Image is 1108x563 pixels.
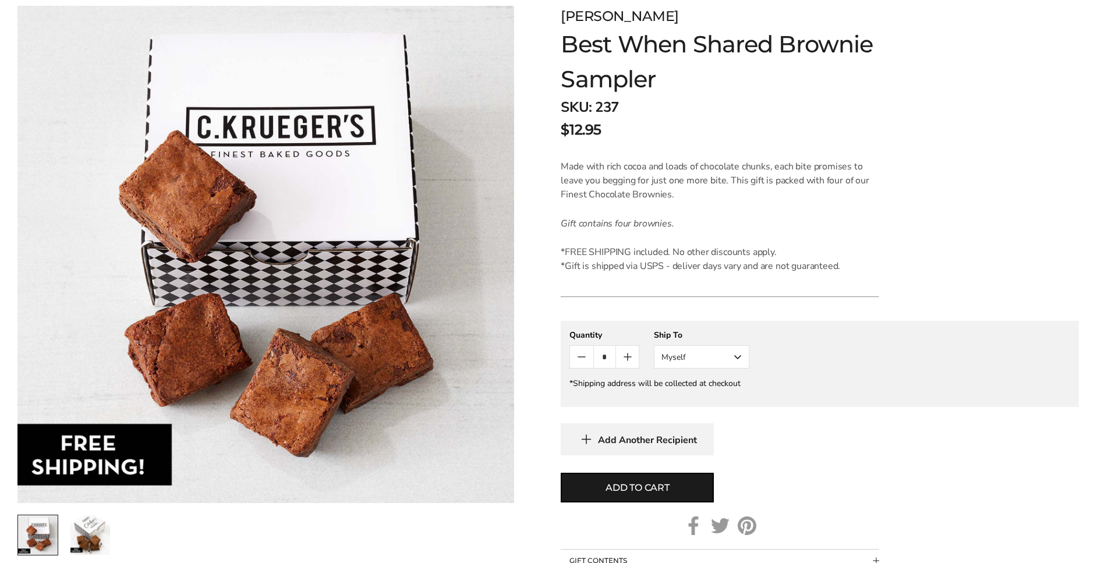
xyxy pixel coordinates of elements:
[561,259,879,273] div: *Gift is shipped via USPS - deliver days vary and are not guaranteed.
[17,515,58,555] a: 1 / 2
[606,481,670,495] span: Add to cart
[17,6,514,503] img: Best When Shared Brownie Sampler
[18,515,58,555] img: Best When Shared Brownie Sampler
[70,515,110,555] img: Best When Shared Brownie Sampler
[9,519,121,554] iframe: Sign Up via Text for Offers
[70,515,111,555] a: 2 / 2
[570,346,593,368] button: Count minus
[711,516,730,535] a: Twitter
[593,346,616,368] input: Quantity
[561,98,592,116] strong: SKU:
[654,330,749,341] div: Ship To
[561,321,1079,407] gfm-form: New recipient
[561,473,714,502] button: Add to cart
[561,6,932,27] div: [PERSON_NAME]
[595,98,619,116] span: 237
[598,434,697,446] span: Add Another Recipient
[684,516,703,535] a: Facebook
[561,423,714,455] button: Add Another Recipient
[569,378,1070,389] div: *Shipping address will be collected at checkout
[654,345,749,369] button: Myself
[561,217,674,230] em: Gift contains four brownies.
[561,27,932,97] h1: Best When Shared Brownie Sampler
[569,330,639,341] div: Quantity
[738,516,756,535] a: Pinterest
[616,346,639,368] button: Count plus
[561,245,879,259] div: *FREE SHIPPING included. No other discounts apply.
[561,160,869,201] span: Made with rich cocoa and loads of chocolate chunks, each bite promises to leave you begging for j...
[561,119,601,140] span: $12.95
